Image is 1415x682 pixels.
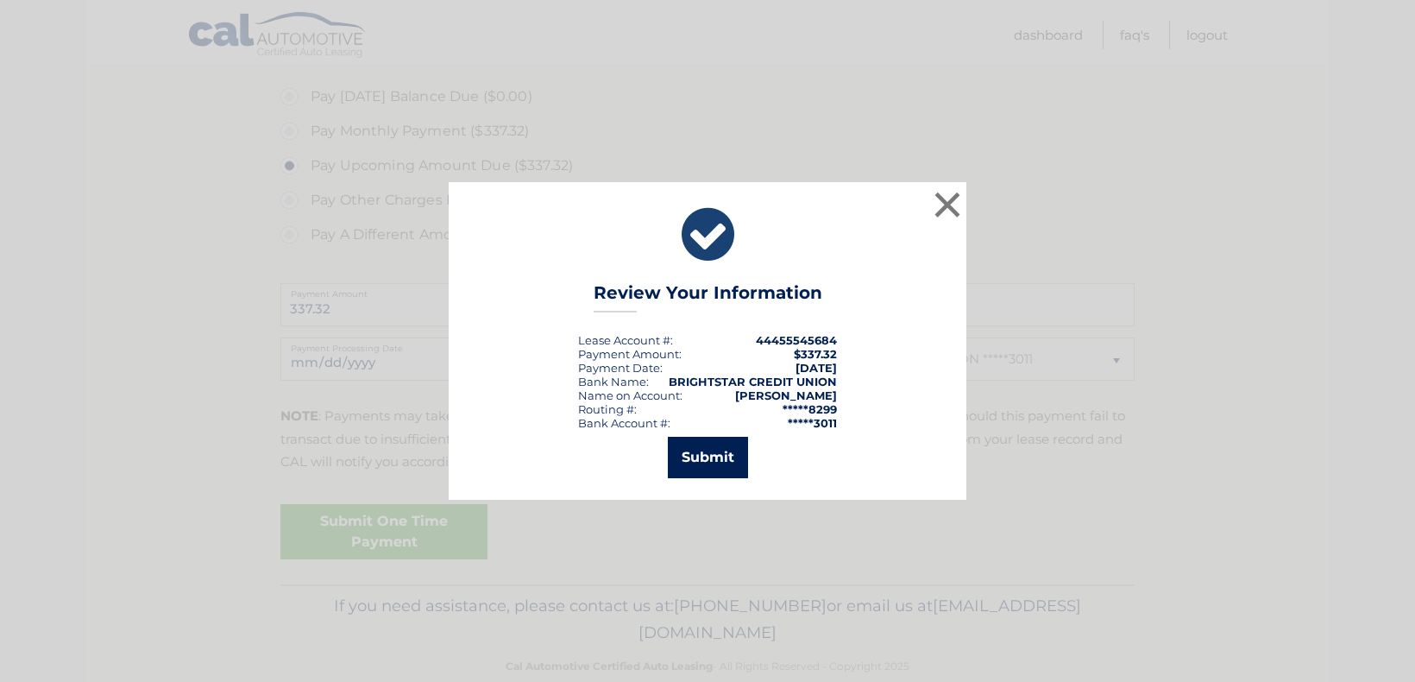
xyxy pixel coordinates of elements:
span: $337.32 [794,347,837,361]
button: Submit [668,437,748,478]
span: Payment Date [578,361,660,375]
div: Lease Account #: [578,333,673,347]
div: Bank Name: [578,375,649,388]
div: Bank Account #: [578,416,670,430]
div: Payment Amount: [578,347,682,361]
span: [DATE] [796,361,837,375]
h3: Review Your Information [594,282,822,313]
strong: 44455545684 [756,333,837,347]
div: Name on Account: [578,388,682,402]
div: Routing #: [578,402,637,416]
strong: BRIGHTSTAR CREDIT UNION [669,375,837,388]
button: × [930,187,965,222]
strong: [PERSON_NAME] [735,388,837,402]
div: : [578,361,663,375]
